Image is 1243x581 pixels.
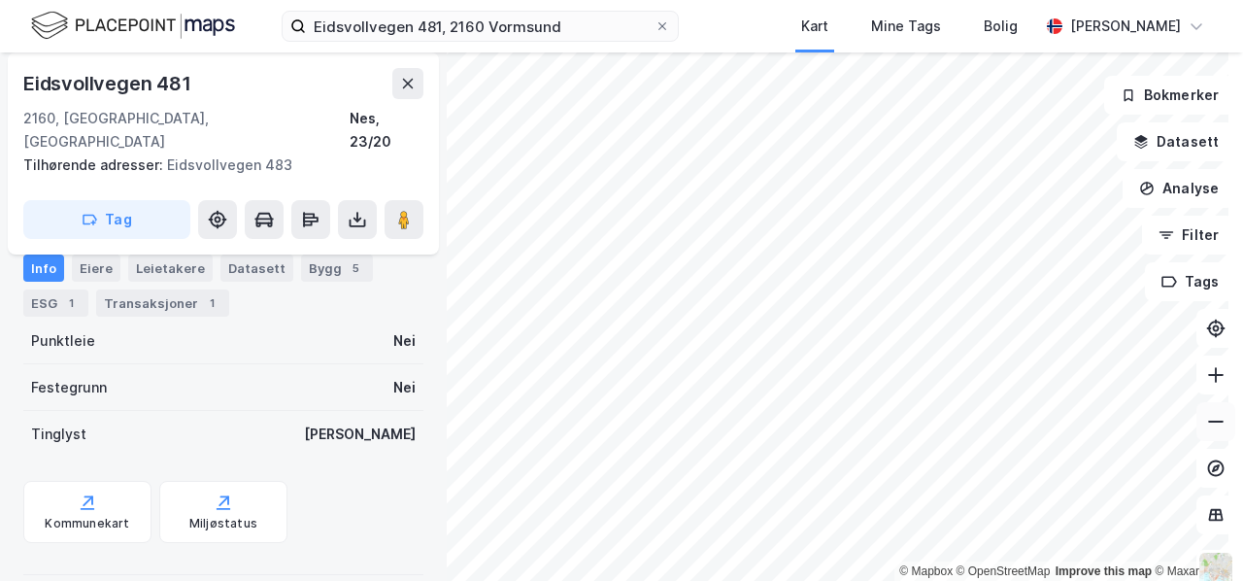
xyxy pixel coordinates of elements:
[871,15,941,38] div: Mine Tags
[202,293,221,313] div: 1
[31,329,95,353] div: Punktleie
[350,107,423,154] div: Nes, 23/20
[957,564,1051,578] a: OpenStreetMap
[801,15,828,38] div: Kart
[23,107,350,154] div: 2160, [GEOGRAPHIC_DATA], [GEOGRAPHIC_DATA]
[31,376,107,399] div: Festegrunn
[23,156,167,173] span: Tilhørende adresser:
[31,423,86,446] div: Tinglyst
[1104,76,1235,115] button: Bokmerker
[1123,169,1235,208] button: Analyse
[393,376,416,399] div: Nei
[306,12,655,41] input: Søk på adresse, matrikkel, gårdeiere, leietakere eller personer
[23,68,195,99] div: Eidsvollvegen 481
[1145,262,1235,301] button: Tags
[96,290,229,317] div: Transaksjoner
[189,516,257,531] div: Miljøstatus
[23,255,64,282] div: Info
[301,255,373,282] div: Bygg
[23,200,190,239] button: Tag
[23,154,408,177] div: Eidsvollvegen 483
[128,255,213,282] div: Leietakere
[23,290,88,317] div: ESG
[393,329,416,353] div: Nei
[1070,15,1181,38] div: [PERSON_NAME]
[1142,216,1235,255] button: Filter
[61,293,81,313] div: 1
[1117,122,1235,161] button: Datasett
[45,516,129,531] div: Kommunekart
[984,15,1018,38] div: Bolig
[899,564,953,578] a: Mapbox
[220,255,293,282] div: Datasett
[346,258,365,278] div: 5
[72,255,120,282] div: Eiere
[1146,488,1243,581] iframe: Chat Widget
[304,423,416,446] div: [PERSON_NAME]
[31,9,235,43] img: logo.f888ab2527a4732fd821a326f86c7f29.svg
[1056,564,1152,578] a: Improve this map
[1146,488,1243,581] div: Kontrollprogram for chat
